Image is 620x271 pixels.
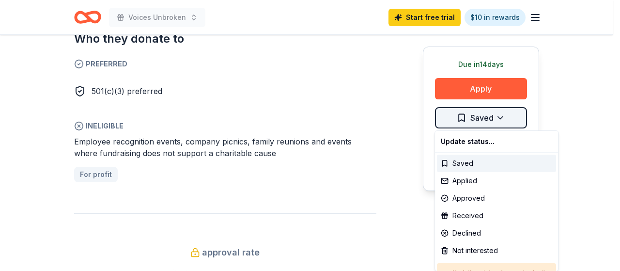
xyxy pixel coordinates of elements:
div: Approved [437,190,556,207]
div: Declined [437,224,556,242]
div: Update status... [437,133,556,150]
div: Applied [437,172,556,190]
div: Received [437,207,556,224]
span: Voices Unbroken [128,12,186,23]
div: Not interested [437,242,556,259]
div: Saved [437,155,556,172]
